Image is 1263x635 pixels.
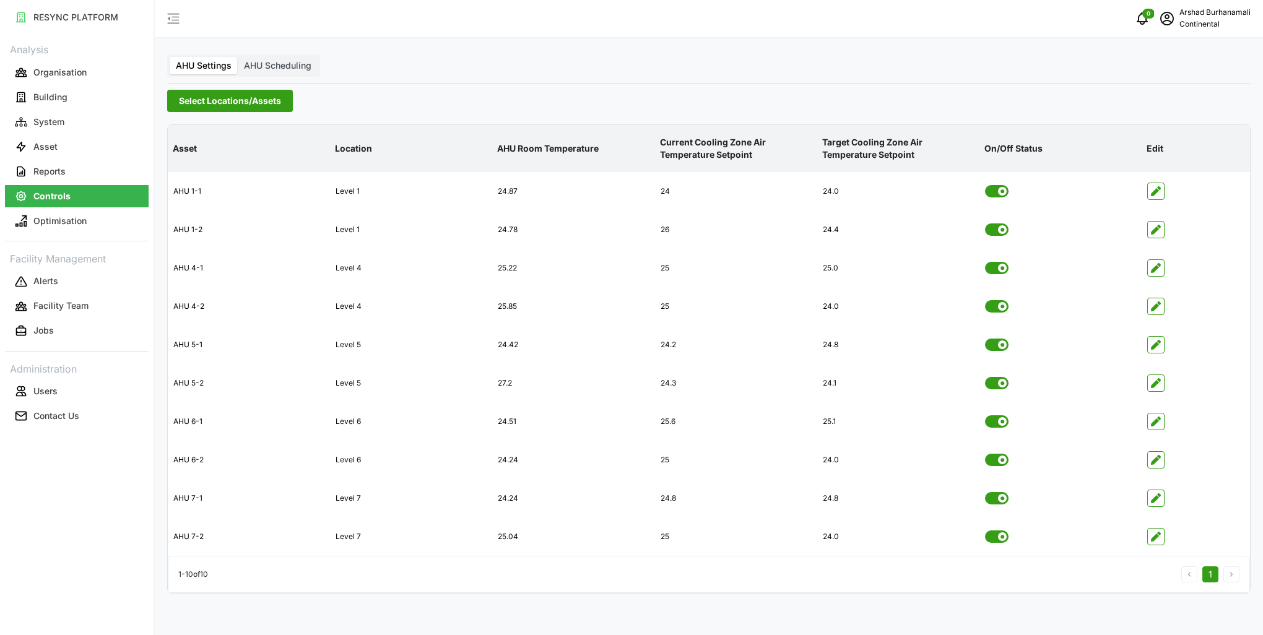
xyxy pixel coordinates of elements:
[5,405,149,427] button: Contact Us
[658,126,815,171] p: Current Cooling Zone Air Temperature Setpoint
[33,324,54,337] p: Jobs
[5,134,149,159] a: Asset
[656,330,817,360] div: 24.2
[820,126,977,171] p: Target Cooling Zone Air Temperature Setpoint
[493,215,654,245] div: 24.78
[168,253,329,283] div: AHU 4-1
[818,368,979,399] div: 24.1
[5,6,149,28] button: RESYNC PLATFORM
[5,85,149,110] a: Building
[818,407,979,437] div: 25.1
[493,445,654,475] div: 24.24
[33,165,66,178] p: Reports
[331,483,492,514] div: Level 7
[168,368,329,399] div: AHU 5-2
[331,253,492,283] div: Level 4
[5,320,149,342] button: Jobs
[1155,6,1179,31] button: schedule
[1130,6,1155,31] button: notifications
[656,176,817,207] div: 24
[170,132,328,165] p: Asset
[818,215,979,245] div: 24.4
[33,215,87,227] p: Optimisation
[33,410,79,422] p: Contact Us
[5,185,149,207] button: Controls
[5,160,149,183] button: Reports
[331,522,492,552] div: Level 7
[33,140,58,153] p: Asset
[5,379,149,404] a: Users
[5,184,149,209] a: Controls
[179,90,281,111] span: Select Locations/Assets
[244,60,311,71] span: AHU Scheduling
[493,253,654,283] div: 25.22
[656,292,817,322] div: 25
[5,249,149,267] p: Facility Management
[1179,19,1251,30] p: Continental
[331,176,492,207] div: Level 1
[493,483,654,514] div: 24.24
[656,522,817,552] div: 25
[168,483,329,514] div: AHU 7-1
[168,292,329,322] div: AHU 4-2
[5,270,149,293] button: Alerts
[331,215,492,245] div: Level 1
[818,330,979,360] div: 24.8
[176,60,232,71] span: AHU Settings
[493,368,654,399] div: 27.2
[656,483,817,514] div: 24.8
[493,522,654,552] div: 25.04
[818,522,979,552] div: 24.0
[818,253,979,283] div: 25.0
[33,116,64,128] p: System
[1147,9,1150,18] span: 0
[656,253,817,283] div: 25
[818,292,979,322] div: 24.0
[168,445,329,475] div: AHU 6-2
[178,569,208,581] p: 1 - 10 of 10
[493,407,654,437] div: 24.51
[5,269,149,294] a: Alerts
[493,292,654,322] div: 25.85
[33,300,89,312] p: Facility Team
[5,61,149,84] button: Organisation
[982,132,1139,165] p: On/Off Status
[5,210,149,232] button: Optimisation
[168,215,329,245] div: AHU 1-2
[33,190,71,202] p: Controls
[168,330,329,360] div: AHU 5-1
[5,60,149,85] a: Organisation
[33,275,58,287] p: Alerts
[1202,566,1218,582] button: 1
[5,209,149,233] a: Optimisation
[5,5,149,30] a: RESYNC PLATFORM
[656,445,817,475] div: 25
[5,136,149,158] button: Asset
[33,385,58,397] p: Users
[5,86,149,108] button: Building
[33,11,118,24] p: RESYNC PLATFORM
[495,132,652,165] p: AHU Room Temperature
[331,368,492,399] div: Level 5
[656,368,817,399] div: 24.3
[5,40,149,58] p: Analysis
[331,445,492,475] div: Level 6
[168,176,329,207] div: AHU 1-1
[5,159,149,184] a: Reports
[5,294,149,319] a: Facility Team
[818,445,979,475] div: 24.0
[818,176,979,207] div: 24.0
[5,111,149,133] button: System
[331,330,492,360] div: Level 5
[33,91,67,103] p: Building
[656,215,817,245] div: 26
[168,522,329,552] div: AHU 7-2
[332,132,490,165] p: Location
[1144,132,1248,165] p: Edit
[1179,7,1251,19] p: Arshad Burhanamali
[818,483,979,514] div: 24.8
[5,380,149,402] button: Users
[168,407,329,437] div: AHU 6-1
[331,292,492,322] div: Level 4
[5,295,149,317] button: Facility Team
